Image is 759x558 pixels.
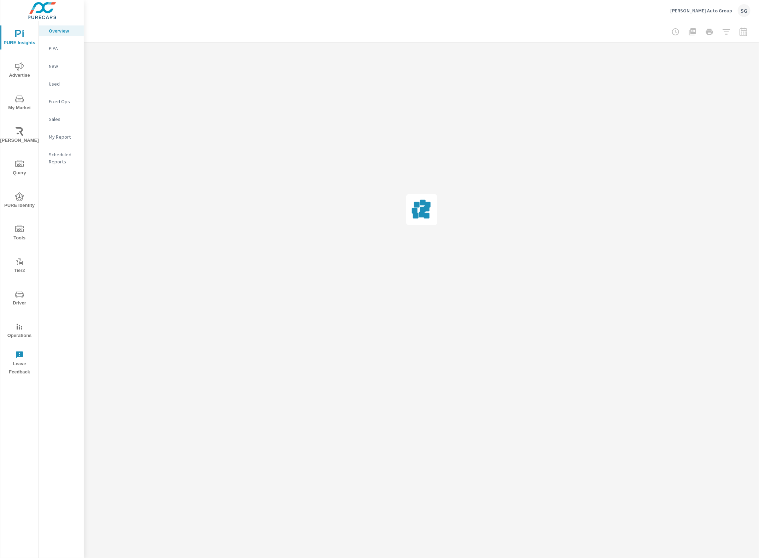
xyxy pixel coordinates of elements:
[2,127,36,145] span: [PERSON_NAME]
[2,95,36,112] span: My Market
[49,80,78,87] p: Used
[39,79,84,89] div: Used
[2,225,36,242] span: Tools
[49,133,78,140] p: My Report
[39,25,84,36] div: Overview
[49,45,78,52] p: PIPA
[39,132,84,142] div: My Report
[2,30,36,47] span: PURE Insights
[0,21,39,379] div: nav menu
[2,351,36,376] span: Leave Feedback
[49,98,78,105] p: Fixed Ops
[2,322,36,340] span: Operations
[39,114,84,124] div: Sales
[39,61,84,71] div: New
[49,27,78,34] p: Overview
[49,116,78,123] p: Sales
[39,149,84,167] div: Scheduled Reports
[2,257,36,275] span: Tier2
[2,192,36,210] span: PURE Identity
[2,160,36,177] span: Query
[49,63,78,70] p: New
[39,96,84,107] div: Fixed Ops
[2,290,36,307] span: Driver
[2,62,36,80] span: Advertise
[39,43,84,54] div: PIPA
[738,4,751,17] div: SG
[670,7,732,14] p: [PERSON_NAME] Auto Group
[49,151,78,165] p: Scheduled Reports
